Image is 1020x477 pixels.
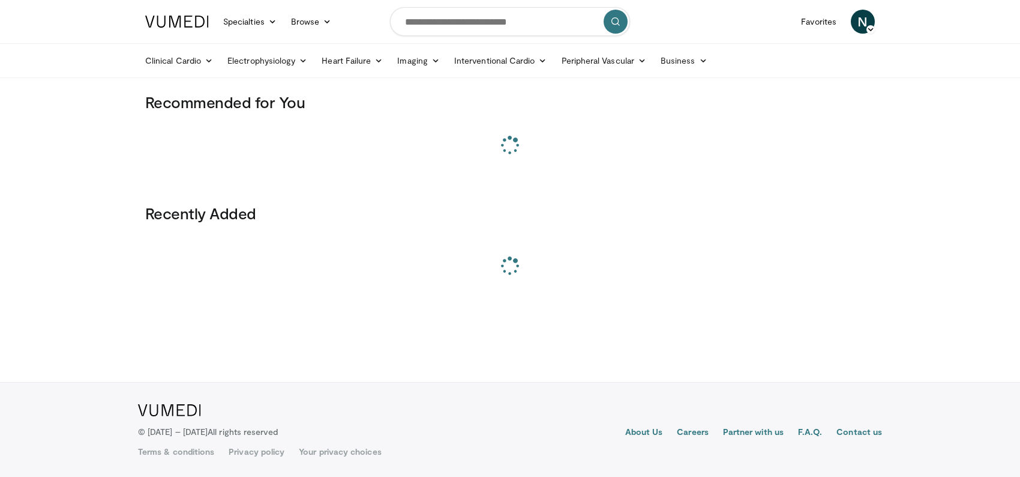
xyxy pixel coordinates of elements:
h3: Recently Added [145,204,875,223]
a: N [851,10,875,34]
a: Careers [677,426,709,440]
a: Terms & conditions [138,446,214,458]
a: Imaging [390,49,447,73]
a: F.A.Q. [798,426,822,440]
a: Specialties [216,10,284,34]
a: Favorites [794,10,844,34]
img: VuMedi Logo [145,16,209,28]
a: Contact us [836,426,882,440]
img: VuMedi Logo [138,404,201,416]
a: Your privacy choices [299,446,381,458]
span: All rights reserved [208,427,278,437]
a: Business [653,49,715,73]
a: Browse [284,10,339,34]
a: Clinical Cardio [138,49,220,73]
input: Search topics, interventions [390,7,630,36]
p: © [DATE] – [DATE] [138,426,278,438]
h3: Recommended for You [145,93,875,112]
a: Electrophysiology [220,49,314,73]
a: Privacy policy [229,446,284,458]
a: Heart Failure [314,49,390,73]
a: Interventional Cardio [447,49,554,73]
a: Peripheral Vascular [554,49,653,73]
a: Partner with us [723,426,784,440]
a: About Us [625,426,663,440]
